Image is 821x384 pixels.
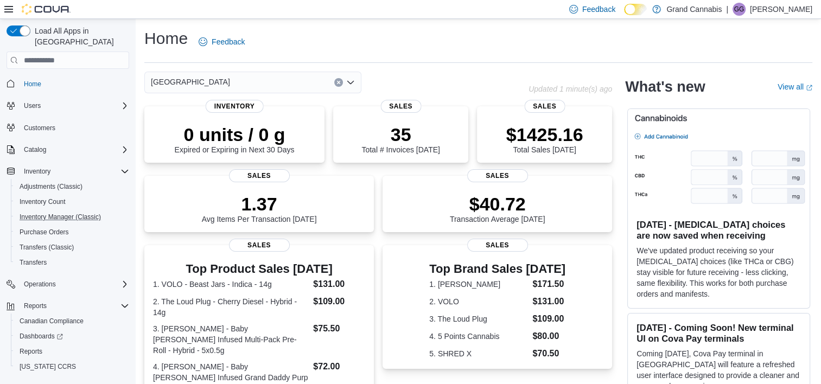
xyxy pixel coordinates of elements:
[624,4,647,15] input: Dark Mode
[750,3,812,16] p: [PERSON_NAME]
[532,278,565,291] dd: $171.50
[24,80,41,88] span: Home
[20,299,51,312] button: Reports
[11,255,133,270] button: Transfers
[24,167,50,176] span: Inventory
[20,213,101,221] span: Inventory Manager (Classic)
[15,345,129,358] span: Reports
[229,239,290,252] span: Sales
[532,295,565,308] dd: $131.00
[20,76,129,90] span: Home
[429,263,565,276] h3: Top Brand Sales [DATE]
[637,322,801,344] h3: [DATE] - Coming Soon! New terminal UI on Cova Pay terminals
[15,241,129,254] span: Transfers (Classic)
[11,240,133,255] button: Transfers (Classic)
[194,31,249,53] a: Feedback
[20,228,69,236] span: Purchase Orders
[467,169,528,182] span: Sales
[20,347,42,356] span: Reports
[20,165,129,178] span: Inventory
[15,360,129,373] span: Washington CCRS
[20,299,129,312] span: Reports
[15,180,129,193] span: Adjustments (Classic)
[20,332,63,341] span: Dashboards
[15,180,87,193] a: Adjustments (Classic)
[334,78,343,87] button: Clear input
[506,124,583,145] p: $1425.16
[153,279,309,290] dt: 1. VOLO - Beast Jars - Indica - 14g
[24,101,41,110] span: Users
[202,193,317,223] div: Avg Items Per Transaction [DATE]
[429,313,528,324] dt: 3. The Loud Plug
[206,100,264,113] span: Inventory
[15,330,67,343] a: Dashboards
[11,194,133,209] button: Inventory Count
[313,278,365,291] dd: $131.00
[361,124,440,145] p: 35
[20,99,45,112] button: Users
[20,278,60,291] button: Operations
[380,100,421,113] span: Sales
[450,193,545,215] p: $40.72
[20,278,129,291] span: Operations
[313,360,365,373] dd: $72.00
[637,219,801,241] h3: [DATE] - [MEDICAL_DATA] choices are now saved when receiving
[15,195,129,208] span: Inventory Count
[637,245,801,299] p: We've updated product receiving so your [MEDICAL_DATA] choices (like THCa or CBG) stay visible fo...
[346,78,355,87] button: Open list of options
[313,322,365,335] dd: $75.50
[11,225,133,240] button: Purchase Orders
[2,277,133,292] button: Operations
[11,179,133,194] button: Adjustments (Classic)
[229,169,290,182] span: Sales
[20,99,129,112] span: Users
[15,256,51,269] a: Transfers
[153,323,309,356] dt: 3. [PERSON_NAME] - Baby [PERSON_NAME] Infused Multi-Pack Pre-Roll - Hybrid - 5x0.5g
[778,82,812,91] a: View allExternal link
[429,331,528,342] dt: 4. 5 Points Cannabis
[20,362,76,371] span: [US_STATE] CCRS
[666,3,722,16] p: Grand Cannabis
[532,330,565,343] dd: $80.00
[11,344,133,359] button: Reports
[202,193,317,215] p: 1.37
[2,98,133,113] button: Users
[144,28,188,49] h1: Home
[2,75,133,91] button: Home
[582,4,615,15] span: Feedback
[11,209,133,225] button: Inventory Manager (Classic)
[20,258,47,267] span: Transfers
[467,239,528,252] span: Sales
[20,143,129,156] span: Catalog
[151,75,230,88] span: [GEOGRAPHIC_DATA]
[15,360,80,373] a: [US_STATE] CCRS
[15,195,70,208] a: Inventory Count
[15,226,73,239] a: Purchase Orders
[529,85,612,93] p: Updated 1 minute(s) ago
[175,124,295,154] div: Expired or Expiring in Next 30 Days
[15,345,47,358] a: Reports
[734,3,744,16] span: GG
[20,165,55,178] button: Inventory
[20,243,74,252] span: Transfers (Classic)
[532,347,565,360] dd: $70.50
[450,193,545,223] div: Transaction Average [DATE]
[30,25,129,47] span: Load All Apps in [GEOGRAPHIC_DATA]
[429,296,528,307] dt: 2. VOLO
[15,210,129,223] span: Inventory Manager (Classic)
[175,124,295,145] p: 0 units / 0 g
[15,315,129,328] span: Canadian Compliance
[20,317,84,325] span: Canadian Compliance
[2,142,133,157] button: Catalog
[11,359,133,374] button: [US_STATE] CCRS
[20,197,66,206] span: Inventory Count
[22,4,71,15] img: Cova
[2,164,133,179] button: Inventory
[524,100,565,113] span: Sales
[506,124,583,154] div: Total Sales [DATE]
[212,36,245,47] span: Feedback
[726,3,728,16] p: |
[20,143,50,156] button: Catalog
[11,329,133,344] a: Dashboards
